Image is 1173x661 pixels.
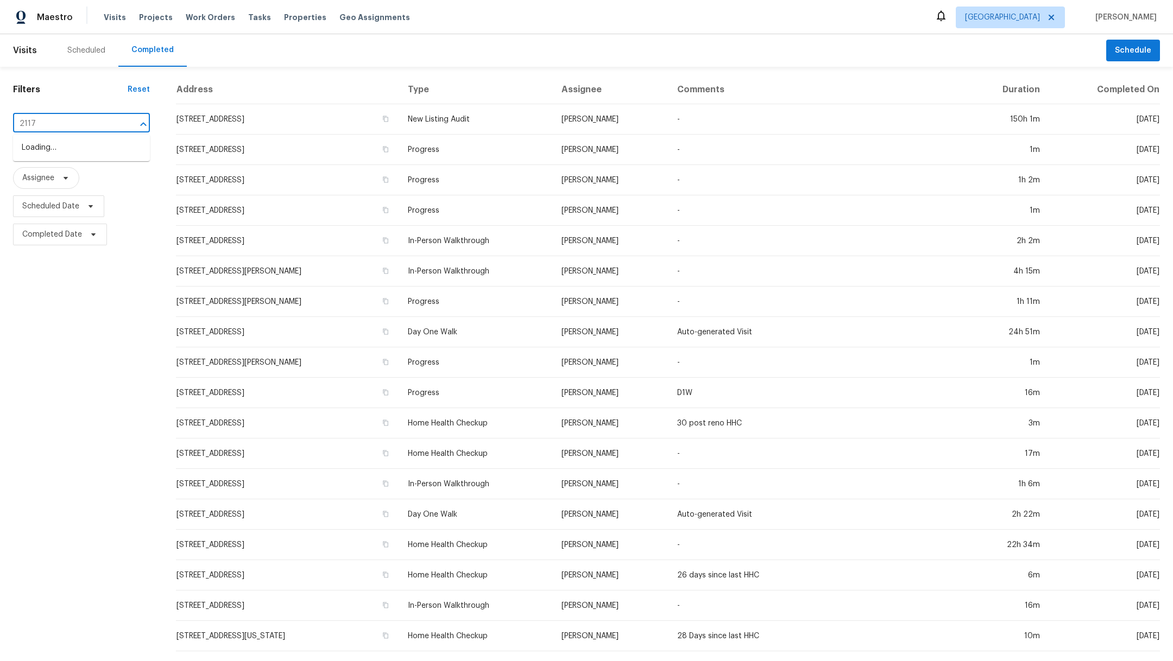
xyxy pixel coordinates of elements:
span: Geo Assignments [339,12,410,23]
td: 6m [963,560,1049,590]
td: [PERSON_NAME] [553,438,669,469]
td: - [669,530,964,560]
td: - [669,195,964,226]
td: [PERSON_NAME] [553,165,669,195]
td: Progress [399,165,553,195]
td: [DATE] [1049,165,1160,195]
td: [DATE] [1049,499,1160,530]
td: [STREET_ADDRESS][PERSON_NAME] [176,287,399,317]
td: [PERSON_NAME] [553,590,669,621]
td: [PERSON_NAME] [553,469,669,499]
td: 150h 1m [963,104,1049,135]
td: [STREET_ADDRESS] [176,499,399,530]
td: [DATE] [1049,438,1160,469]
td: [DATE] [1049,408,1160,438]
td: [STREET_ADDRESS] [176,135,399,165]
td: 1m [963,195,1049,226]
td: Day One Walk [399,499,553,530]
button: Copy Address [381,418,390,428]
td: 4h 15m [963,256,1049,287]
th: Duration [963,75,1049,104]
button: Copy Address [381,296,390,306]
td: Day One Walk [399,317,553,347]
td: - [669,226,964,256]
td: 28 Days since last HHC [669,621,964,651]
td: - [669,438,964,469]
button: Copy Address [381,236,390,245]
span: Tasks [248,14,271,21]
button: Copy Address [381,175,390,185]
td: [DATE] [1049,469,1160,499]
span: [GEOGRAPHIC_DATA] [965,12,1040,23]
td: [PERSON_NAME] [553,226,669,256]
td: [DATE] [1049,347,1160,378]
td: [DATE] [1049,590,1160,621]
td: Progress [399,135,553,165]
td: 1h 11m [963,287,1049,317]
td: [PERSON_NAME] [553,195,669,226]
td: [STREET_ADDRESS][PERSON_NAME] [176,256,399,287]
td: [STREET_ADDRESS] [176,317,399,347]
td: [DATE] [1049,378,1160,408]
button: Copy Address [381,600,390,610]
td: - [669,469,964,499]
td: [STREET_ADDRESS][PERSON_NAME] [176,347,399,378]
td: [STREET_ADDRESS] [176,469,399,499]
td: - [669,256,964,287]
td: [PERSON_NAME] [553,287,669,317]
span: Projects [139,12,173,23]
td: 1m [963,135,1049,165]
button: Copy Address [381,327,390,336]
td: 16m [963,590,1049,621]
td: [STREET_ADDRESS] [176,195,399,226]
span: Assignee [22,173,54,183]
td: 1m [963,347,1049,378]
button: Copy Address [381,357,390,367]
td: [PERSON_NAME] [553,378,669,408]
td: Home Health Checkup [399,438,553,469]
td: [STREET_ADDRESS][US_STATE] [176,621,399,651]
td: 1h 6m [963,469,1049,499]
td: Home Health Checkup [399,530,553,560]
td: [DATE] [1049,621,1160,651]
th: Address [176,75,399,104]
td: [PERSON_NAME] [553,621,669,651]
td: [STREET_ADDRESS] [176,530,399,560]
td: [DATE] [1049,560,1160,590]
span: Maestro [37,12,73,23]
th: Comments [669,75,964,104]
td: [DATE] [1049,287,1160,317]
td: [PERSON_NAME] [553,256,669,287]
td: 26 days since last HHC [669,560,964,590]
td: - [669,135,964,165]
td: Progress [399,195,553,226]
td: [PERSON_NAME] [553,317,669,347]
td: - [669,104,964,135]
div: Loading… [13,135,150,161]
td: [STREET_ADDRESS] [176,438,399,469]
td: [DATE] [1049,530,1160,560]
td: [PERSON_NAME] [553,104,669,135]
span: Visits [13,39,37,62]
h1: Filters [13,84,128,95]
td: In-Person Walkthrough [399,469,553,499]
td: Auto-generated Visit [669,317,964,347]
td: Progress [399,287,553,317]
td: [PERSON_NAME] [553,408,669,438]
button: Copy Address [381,144,390,154]
td: [STREET_ADDRESS] [176,226,399,256]
button: Copy Address [381,479,390,488]
td: [STREET_ADDRESS] [176,560,399,590]
td: 2h 2m [963,226,1049,256]
td: [STREET_ADDRESS] [176,378,399,408]
td: [PERSON_NAME] [553,560,669,590]
td: 10m [963,621,1049,651]
td: [DATE] [1049,195,1160,226]
span: Scheduled Date [22,201,79,212]
div: Reset [128,84,150,95]
td: 22h 34m [963,530,1049,560]
td: Progress [399,378,553,408]
span: Work Orders [186,12,235,23]
td: Home Health Checkup [399,621,553,651]
td: D1W [669,378,964,408]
